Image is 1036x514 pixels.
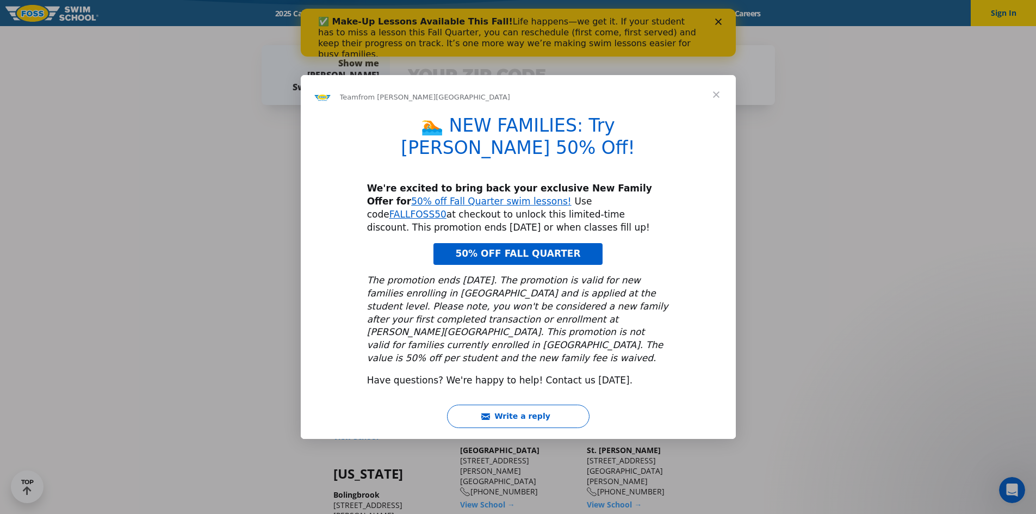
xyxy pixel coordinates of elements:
[340,93,358,101] span: Team
[17,8,212,18] b: ✅ Make-Up Lessons Available This Fall!
[389,209,446,220] a: FALLFOSS50
[367,374,669,387] div: Have questions? We're happy to help! Contact us [DATE].
[697,75,736,114] span: Close
[568,196,572,207] a: !
[455,248,580,259] span: 50% OFF FALL QUARTER
[367,183,652,207] b: We're excited to bring back your exclusive New Family Offer for
[367,182,669,234] div: Use code at checkout to unlock this limited-time discount. This promotion ends [DATE] or when cla...
[411,196,568,207] a: 50% off Fall Quarter swim lessons
[433,243,602,265] a: 50% OFF FALL QUARTER
[17,8,400,51] div: Life happens—we get it. If your student has to miss a lesson this Fall Quarter, you can reschedul...
[367,275,668,363] i: The promotion ends [DATE]. The promotion is valid for new families enrolling in [GEOGRAPHIC_DATA]...
[358,93,510,101] span: from [PERSON_NAME][GEOGRAPHIC_DATA]
[367,115,669,166] h1: 🏊 NEW FAMILIES: Try [PERSON_NAME] 50% Off!
[314,88,331,106] img: Profile image for Team
[447,405,590,428] button: Write a reply
[414,10,425,16] div: Close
